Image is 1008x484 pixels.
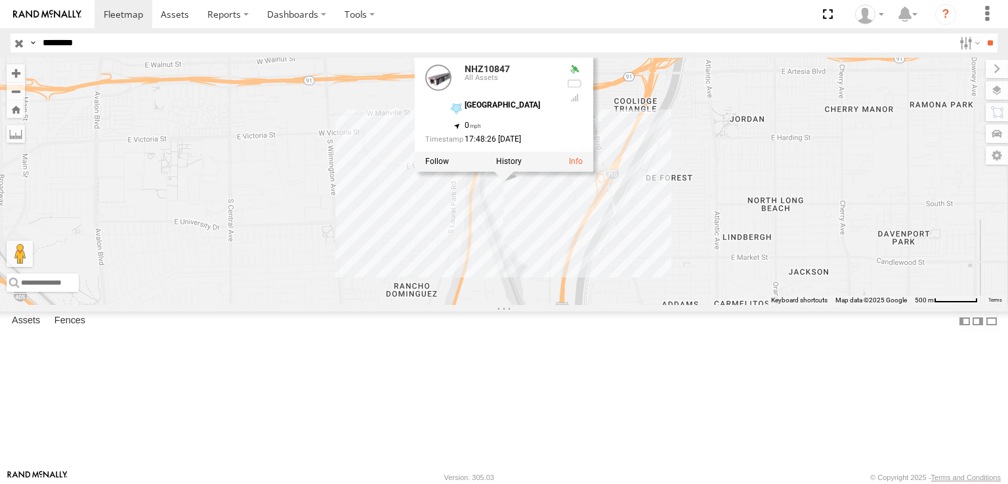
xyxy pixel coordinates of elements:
label: Measure [7,125,25,143]
label: Dock Summary Table to the Left [958,312,971,331]
button: Map Scale: 500 m per 63 pixels [911,296,982,305]
label: Search Filter Options [954,33,982,52]
button: Drag Pegman onto the map to open Street View [7,241,33,267]
img: rand-logo.svg [13,10,81,19]
div: Valid GPS Fix [567,64,583,75]
span: 500 m [915,296,934,304]
label: Assets [5,312,47,331]
button: Keyboard shortcuts [771,296,828,305]
a: NHZ10847 [465,64,510,74]
a: View Asset Details [569,157,583,166]
button: Zoom Home [7,100,25,118]
i: ? [935,4,956,25]
label: Dock Summary Table to the Right [971,312,984,331]
div: All Assets [465,74,556,82]
span: 0 [465,121,481,130]
a: Terms and Conditions [931,474,1001,481]
div: No battery health information received from this device. [567,78,583,89]
label: View Asset History [496,157,522,166]
a: Visit our Website [7,471,68,484]
span: Map data ©2025 Google [835,296,907,304]
div: Last Event GSM Signal Strength [567,92,583,103]
label: Fences [48,312,92,331]
div: Date/time of location update [425,135,556,144]
label: Hide Summary Table [985,312,998,331]
div: © Copyright 2025 - [870,474,1001,481]
a: Terms [988,297,1002,302]
a: View Asset Details [425,64,451,91]
div: Version: 305.03 [444,474,494,481]
label: Search Query [28,33,38,52]
div: Zulema McIntosch [850,5,889,24]
label: Realtime tracking of Asset [425,157,449,166]
button: Zoom in [7,64,25,82]
button: Zoom out [7,82,25,100]
label: Map Settings [986,146,1008,165]
div: [GEOGRAPHIC_DATA] [465,101,556,110]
